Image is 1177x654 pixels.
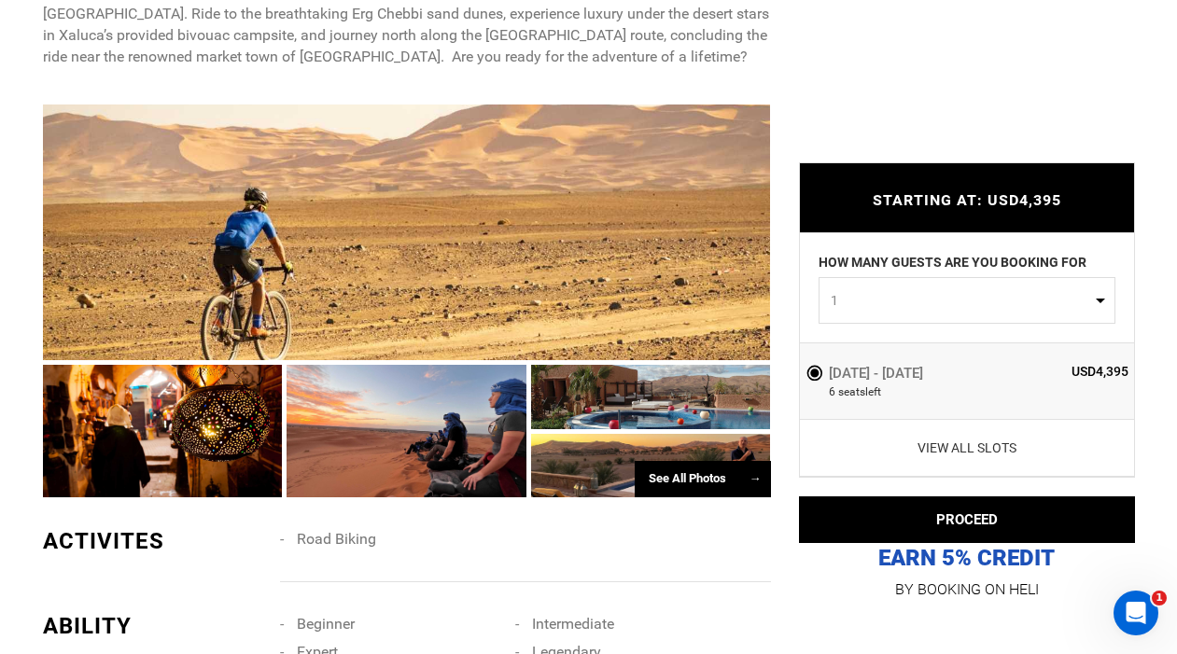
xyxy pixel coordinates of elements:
[819,253,1086,277] label: HOW MANY GUESTS ARE YOU BOOKING FOR
[873,191,1061,209] span: STARTING AT: USD4,395
[994,362,1129,381] span: USD4,395
[799,577,1135,603] p: BY BOOKING ON HELI
[43,525,267,557] div: ACTIVITES
[532,615,614,633] span: Intermediate
[799,496,1135,543] button: PROCEED
[838,384,881,400] span: seat left
[1114,591,1158,635] iframe: Intercom live chat
[806,362,928,384] label: [DATE] - [DATE]
[860,384,865,400] span: s
[297,615,355,633] span: Beginner
[635,461,771,497] div: See All Photos
[43,610,267,642] div: ABILITY
[829,384,835,400] span: 6
[819,277,1115,324] button: 1
[831,291,1091,310] span: 1
[1152,591,1167,605] span: 1
[750,471,762,485] span: →
[297,530,376,548] span: Road Biking
[806,438,1129,457] a: View All Slots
